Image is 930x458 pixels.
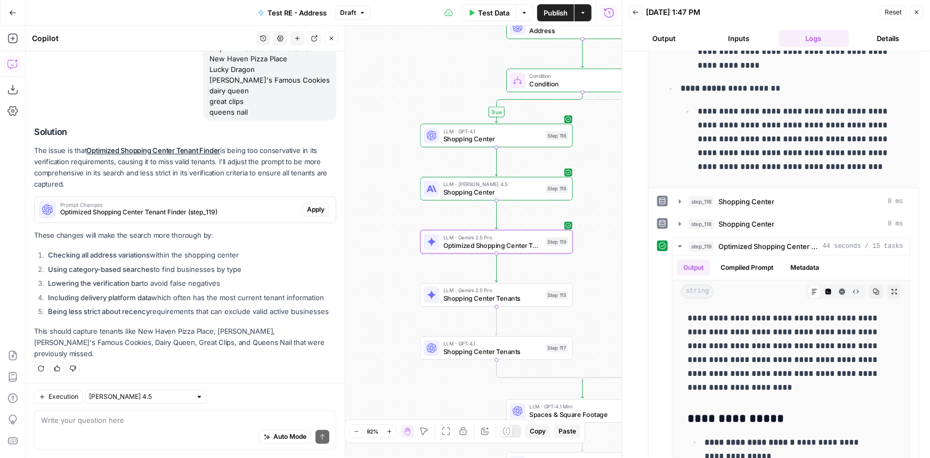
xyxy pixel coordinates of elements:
[779,30,849,47] button: Logs
[45,264,336,275] li: to find businesses by type
[60,202,298,207] span: Prompt Changes
[420,124,573,147] div: LLM · GPT-4.1Shopping CenterStep 116
[495,307,498,335] g: Edge from step_115 to step_117
[530,409,629,419] span: Spaces & Square Footage
[546,344,568,353] div: Step 117
[420,336,573,360] div: LLM · GPT-4.1Shopping Center TenantsStep 117
[495,254,498,283] g: Edge from step_119 to step_115
[48,293,151,302] strong: Including delivery platform data
[60,207,298,217] span: Optimized Shopping Center Tenant Finder (step_119)
[530,427,546,436] span: Copy
[880,5,907,19] button: Reset
[443,347,542,356] span: Shopping Center Tenants
[673,193,910,210] button: 0 ms
[888,197,903,206] span: 0 ms
[367,427,379,436] span: 92%
[689,219,714,229] span: step_118
[581,380,584,398] g: Edge from step_110-conditional-end to step_90
[302,203,329,216] button: Apply
[86,146,220,155] a: Optimized Shopping Center Tenant Finder
[530,403,629,411] span: LLM · GPT-4.1 Mini
[546,237,568,246] div: Step 119
[689,241,714,252] span: step_119
[420,230,573,253] div: LLM · Gemini 2.5 ProOptimized Shopping Center Tenant FinderStep 119
[268,7,327,18] span: Test RE - Address
[673,215,910,232] button: 0 ms
[45,306,336,317] li: requirements that can exclude valid active businesses
[34,145,336,190] p: The issue is that is being too conservative in its verification requirements, causing it to miss ...
[420,177,573,200] div: LLM · [PERSON_NAME] 4.5Shopping CenterStep 118
[495,147,498,176] g: Edge from step_116 to step_118
[689,196,714,207] span: step_116
[718,241,819,252] span: Optimized Shopping Center Tenant Finder
[681,285,714,299] span: string
[581,423,584,452] g: Edge from step_90 to step_64
[530,79,628,89] span: Condition
[853,30,924,47] button: Details
[718,196,774,207] span: Shopping Center
[45,292,336,303] li: which often has the most current tenant information
[581,39,584,68] g: Edge from step_92 to step_110
[307,205,325,214] span: Apply
[530,72,628,80] span: Condition
[554,424,580,438] button: Paste
[259,430,311,444] button: Auto Mode
[443,293,542,303] span: Shopping Center Tenants
[48,251,150,259] strong: Checking all address variations
[462,4,516,21] button: Test Data
[443,180,542,188] span: LLM · [PERSON_NAME] 4.5
[784,260,826,276] button: Metadata
[252,4,333,21] button: Test RE - Address
[89,391,191,402] input: Claude Sonnet 4.5
[546,184,568,194] div: Step 118
[443,134,542,143] span: Shopping Center
[48,265,153,274] strong: Using category-based searches
[495,92,583,123] g: Edge from step_110 to step_116
[443,187,542,197] span: Shopping Center
[559,427,576,436] span: Paste
[443,287,542,295] span: LLM · Gemini 2.5 Pro
[443,127,542,135] span: LLM · GPT-4.1
[34,390,83,404] button: Execution
[714,260,780,276] button: Compiled Prompt
[629,30,699,47] button: Output
[506,399,659,423] div: LLM · GPT-4.1 MiniSpaces & Square Footage
[506,15,659,39] div: LLM · GPT-4.1 MiniAddress
[885,7,902,17] span: Reset
[335,6,370,20] button: Draft
[546,131,568,140] div: Step 116
[506,69,659,92] div: ConditionCondition
[273,432,306,441] span: Auto Mode
[497,360,583,383] g: Edge from step_117 to step_110-conditional-end
[34,127,336,137] h2: Solution
[34,326,336,359] p: This should capture tenants like New Haven Pizza Place, [PERSON_NAME], [PERSON_NAME]'s Famous Coo...
[34,230,336,241] p: These changes will make the search more thorough by:
[530,26,629,35] span: Address
[340,8,356,18] span: Draft
[525,424,550,438] button: Copy
[32,33,253,44] div: Copilot
[443,240,542,250] span: Optimized Shopping Center Tenant Finder
[888,219,903,229] span: 0 ms
[544,7,568,18] span: Publish
[718,219,774,229] span: Shopping Center
[495,200,498,229] g: Edge from step_118 to step_119
[48,307,150,316] strong: Being less strict about recency
[48,279,142,287] strong: Lowering the verification bar
[420,283,573,307] div: LLM · Gemini 2.5 ProShopping Center TenantsStep 115
[443,234,542,242] span: LLM · Gemini 2.5 Pro
[45,278,336,288] li: to avoid false negatives
[546,291,568,300] div: Step 115
[45,250,336,260] li: within the shopping center
[703,30,774,47] button: Inputs
[48,392,78,401] span: Execution
[203,39,336,120] div: step 119 missed these tenants: New Haven Pizza Place Lucky Dragon [PERSON_NAME]'s Famous Cookies ...
[677,260,710,276] button: Output
[537,4,574,21] button: Publish
[478,7,510,18] span: Test Data
[673,238,910,255] button: 44 seconds / 15 tasks
[823,242,903,251] span: 44 seconds / 15 tasks
[443,340,542,348] span: LLM · GPT-4.1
